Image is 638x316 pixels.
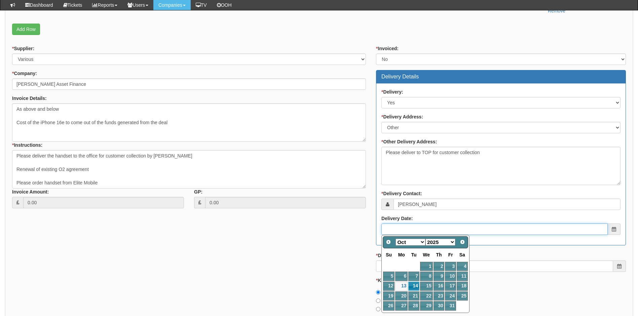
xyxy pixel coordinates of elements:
a: 13 [395,282,408,291]
a: 29 [420,301,433,310]
a: 5 [383,272,395,281]
a: Prev [384,237,393,247]
label: Invoice Details: [12,95,47,102]
a: 3 [445,262,456,271]
label: Delivery Date: [381,215,413,222]
a: 31 [445,301,456,310]
a: 16 [434,282,445,291]
a: 4 [457,262,468,271]
input: From Kit Fund [376,290,380,294]
a: 15 [420,282,433,291]
label: Other Delivery Address: [381,138,437,145]
a: 28 [408,301,419,310]
label: Delivery: [381,89,403,95]
a: 1 [420,262,433,271]
a: 25 [457,291,468,301]
a: 8 [420,272,433,281]
span: Friday [448,252,453,257]
h3: Delivery Details [381,74,621,80]
a: 6 [395,272,408,281]
span: Sunday [386,252,392,257]
a: 19 [383,291,395,301]
span: Saturday [459,252,465,257]
label: Delivery Contact: [381,190,422,197]
input: Check Kit Fund [376,299,380,303]
label: GP: [194,188,202,195]
a: 7 [408,272,419,281]
span: Tuesday [411,252,417,257]
label: Invoiced: [376,45,399,52]
a: Remove [548,8,565,13]
a: 24 [445,291,456,301]
label: Instructions: [12,142,42,148]
a: 26 [383,301,395,310]
a: 17 [445,282,456,291]
span: Monday [398,252,405,257]
span: Prev [386,239,391,245]
a: 11 [457,272,468,281]
a: 10 [445,272,456,281]
label: Check Kit Fund [376,297,415,304]
a: 27 [395,301,408,310]
label: From Kit Fund [376,289,413,295]
label: Supplier: [12,45,34,52]
label: Kit Fund: [376,277,399,284]
a: 22 [420,291,433,301]
a: 30 [434,301,445,310]
input: Invoice [376,307,380,311]
a: 23 [434,291,445,301]
a: 9 [434,272,445,281]
a: 12 [383,282,395,291]
span: Next [460,239,465,245]
a: 20 [395,291,408,301]
label: Company: [12,70,37,77]
a: Next [458,237,467,247]
label: Invoice Amount: [12,188,49,195]
a: 18 [457,282,468,291]
span: Wednesday [423,252,430,257]
label: Invoice [376,306,398,312]
a: 21 [408,291,419,301]
a: Add Row [12,24,40,35]
label: Delivery Address: [381,113,423,120]
label: Date Required By: [376,252,419,259]
a: 2 [434,262,445,271]
span: Thursday [436,252,442,257]
a: 14 [408,282,419,291]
